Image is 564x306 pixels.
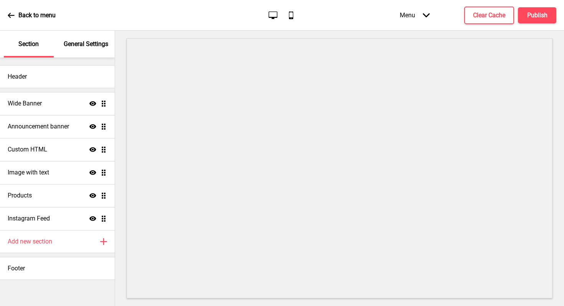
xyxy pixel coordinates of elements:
button: Publish [518,7,556,23]
h4: Publish [527,11,548,20]
p: Back to menu [18,11,56,20]
button: Clear Cache [464,7,514,24]
h4: Wide Banner [8,99,42,108]
h4: Products [8,191,32,200]
h4: Announcement banner [8,122,69,131]
h4: Footer [8,264,25,273]
p: Section [18,40,39,48]
h4: Header [8,72,27,81]
h4: Image with text [8,168,49,177]
h4: Clear Cache [473,11,505,20]
p: General Settings [64,40,108,48]
div: Menu [392,4,437,26]
a: Back to menu [8,5,56,26]
h4: Instagram Feed [8,214,50,223]
h4: Add new section [8,237,52,246]
h4: Custom HTML [8,145,47,154]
